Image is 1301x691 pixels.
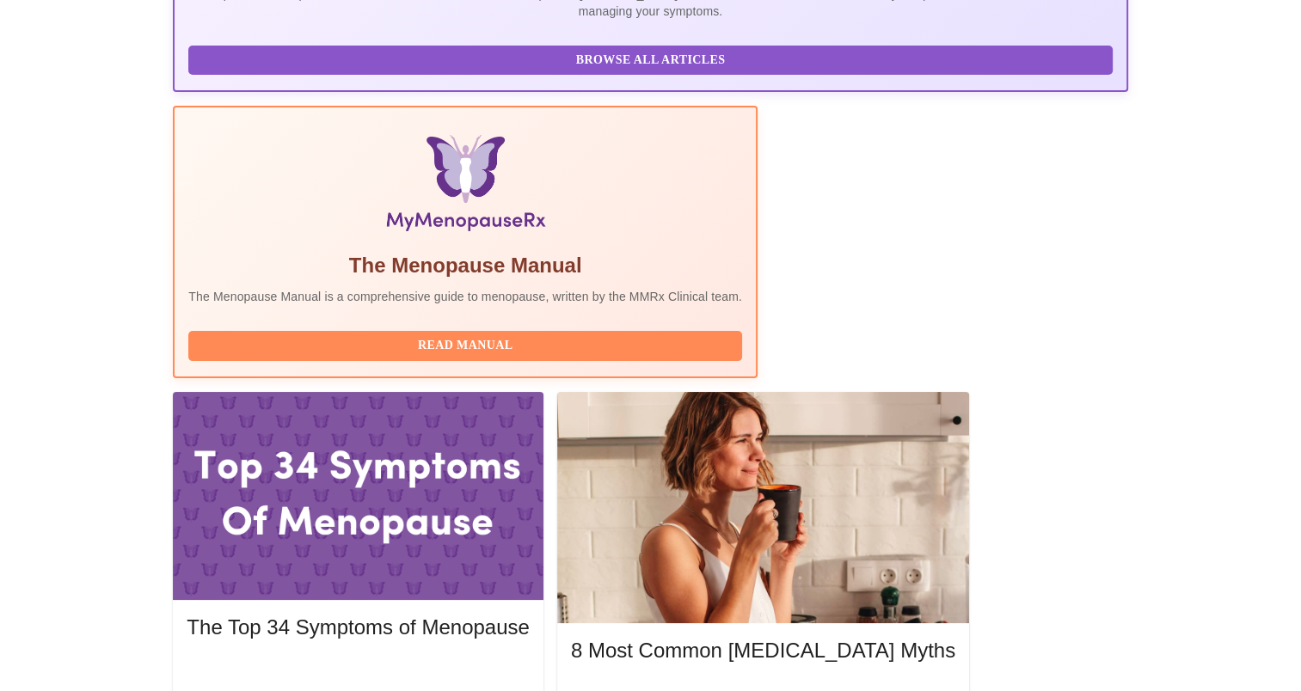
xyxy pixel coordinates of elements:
span: Read More [204,661,512,682]
h5: The Menopause Manual [188,252,742,279]
span: Browse All Articles [206,50,1095,71]
a: Browse All Articles [188,52,1116,66]
button: Read More [187,657,529,687]
button: Read Manual [188,331,742,361]
p: The Menopause Manual is a comprehensive guide to menopause, written by the MMRx Clinical team. [188,288,742,305]
img: Menopause Manual [276,135,654,238]
h5: 8 Most Common [MEDICAL_DATA] Myths [571,637,955,664]
h5: The Top 34 Symptoms of Menopause [187,614,529,641]
span: Read Manual [206,335,725,357]
a: Read More [187,663,533,677]
a: Read Manual [188,337,746,352]
button: Browse All Articles [188,46,1112,76]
